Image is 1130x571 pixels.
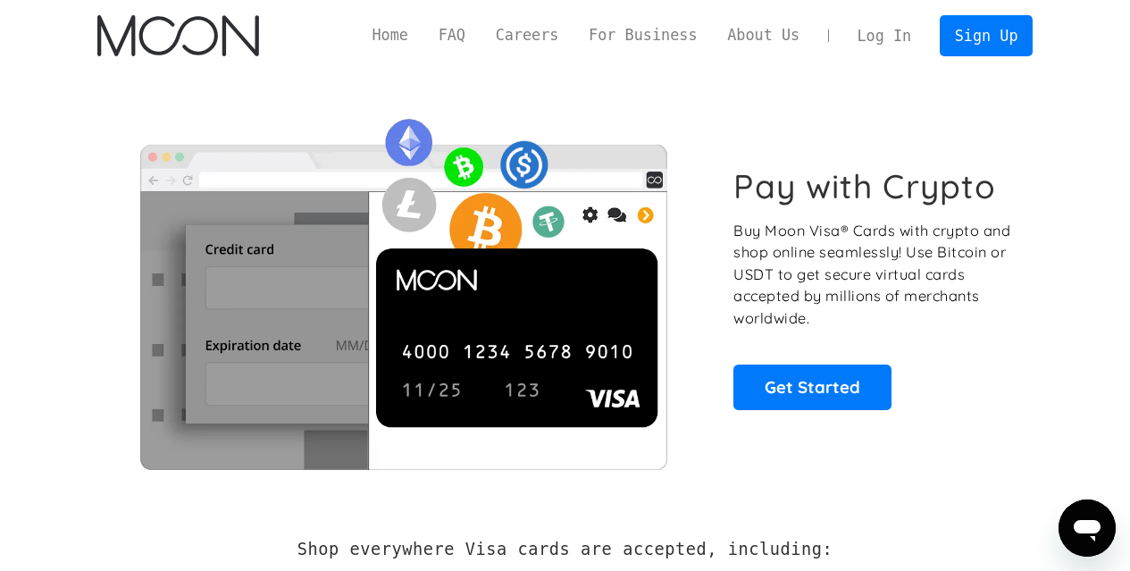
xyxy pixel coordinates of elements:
[1059,500,1116,557] iframe: Кнопка запуска окна обмена сообщениями
[423,24,481,46] a: FAQ
[97,15,259,56] a: home
[97,106,709,469] img: Moon Cards let you spend your crypto anywhere Visa is accepted.
[712,24,815,46] a: About Us
[733,166,996,206] h1: Pay with Crypto
[842,16,926,55] a: Log In
[733,365,891,409] a: Get Started
[733,220,1013,330] p: Buy Moon Visa® Cards with crypto and shop online seamlessly! Use Bitcoin or USDT to get secure vi...
[940,15,1033,55] a: Sign Up
[481,24,573,46] a: Careers
[97,15,259,56] img: Moon Logo
[357,24,423,46] a: Home
[573,24,712,46] a: For Business
[297,540,833,559] h2: Shop everywhere Visa cards are accepted, including:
